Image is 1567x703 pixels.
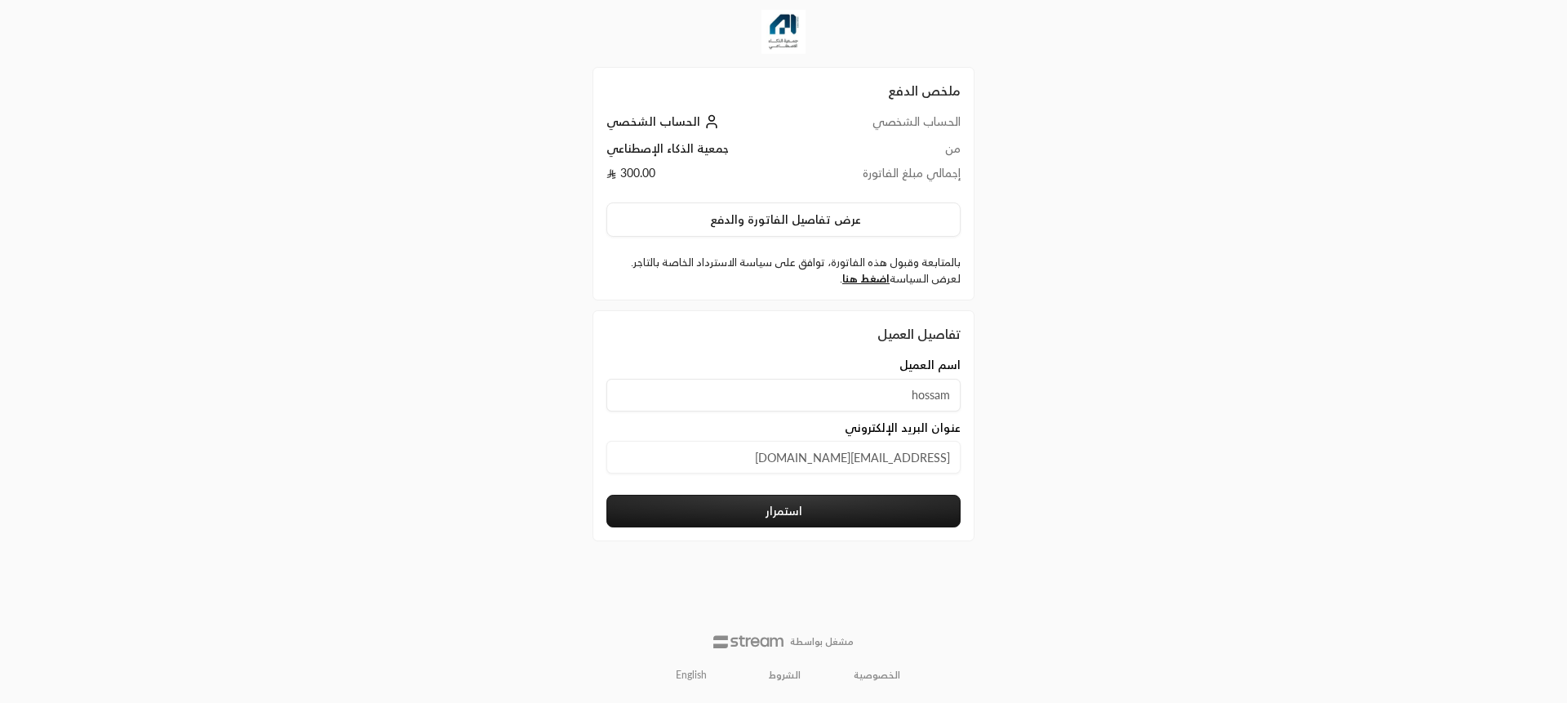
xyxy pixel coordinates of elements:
td: من [803,140,961,165]
td: الحساب الشخصي [803,113,961,140]
span: الحساب الشخصي [606,114,700,128]
input: اسم العميل [606,379,961,412]
td: جمعية الذكاء الإصطناعي [606,140,803,165]
span: اسم العميل [899,357,961,373]
div: تفاصيل العميل [606,324,961,344]
a: الخصوصية [854,669,900,682]
a: English [667,661,716,690]
input: عنوان البريد الإلكتروني [606,441,961,474]
label: بالمتابعة وقبول هذه الفاتورة، توافق على سياسة الاسترداد الخاصة بالتاجر. لعرض السياسة . [606,255,961,287]
a: اضغط هنا [842,272,890,285]
img: Company Logo [761,10,806,54]
h2: ملخص الدفع [606,81,961,100]
button: عرض تفاصيل الفاتورة والدفع [606,202,961,237]
a: الشروط [769,669,801,682]
span: عنوان البريد الإلكتروني [845,420,961,436]
td: 300.00 [606,165,803,189]
a: الحساب الشخصي [606,114,723,128]
td: إجمالي مبلغ الفاتورة [803,165,961,189]
p: مشغل بواسطة [790,635,854,648]
button: استمرار [606,495,961,527]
